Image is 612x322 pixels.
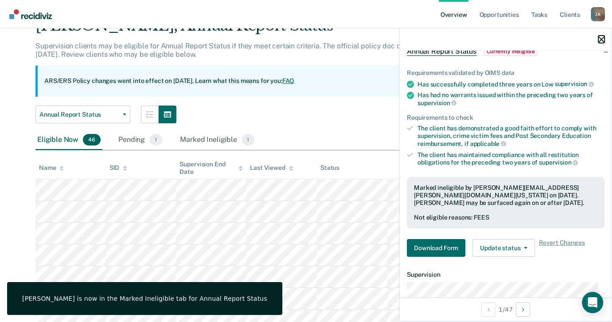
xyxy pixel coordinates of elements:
span: Currently ineligible [483,47,538,56]
button: Next Opportunity [516,302,530,317]
span: supervision [417,99,456,106]
span: Annual Report Status [39,111,119,118]
img: Recidiviz [9,9,52,19]
div: Status [320,164,339,172]
div: Supervision End Date [179,161,243,176]
span: Revert Changes [538,239,585,257]
button: Profile dropdown button [591,7,605,21]
button: Download Form [407,239,465,257]
span: Annual Report Status [407,47,476,56]
div: Annual Report StatusCurrently ineligible [400,37,612,66]
div: Requirements to check [407,114,604,122]
dt: Supervision [407,271,604,279]
div: Has had no warrants issued within the preceding two years of [417,91,604,106]
span: 46 [83,134,101,145]
button: Update status [472,239,535,257]
span: 1 [149,134,162,145]
p: ARS/ERS Policy changes went into effect on [DATE]. Learn what this means for you: [44,77,294,86]
div: Requirements validated by OIMS data [407,69,604,77]
button: Previous Opportunity [481,302,495,317]
a: FAQ [282,77,295,84]
span: 1 [242,134,254,145]
span: supervision [555,80,594,87]
div: Marked ineligible by [PERSON_NAME][EMAIL_ADDRESS][PERSON_NAME][DOMAIN_NAME][US_STATE] on [DATE]. ... [414,184,597,206]
div: J A [591,7,605,21]
div: [PERSON_NAME], Annual Report Status [35,16,495,42]
div: SID [109,164,128,172]
div: The client has demonstrated a good faith effort to comply with supervision, crime victim fees and... [417,125,604,147]
div: Marked Ineligible [178,130,256,150]
p: Supervision clients may be eligible for Annual Report Status if they meet certain criteria. The o... [35,42,481,59]
div: Has successfully completed three years on Low [417,80,604,88]
div: The client has maintained compliance with all restitution obligations for the preceding two years of [417,151,604,166]
div: Open Intercom Messenger [582,292,603,313]
div: 1 / 47 [400,298,612,321]
a: Navigate to form link [407,239,469,257]
div: Pending [117,130,164,150]
div: Not eligible reasons: FEES [414,214,597,221]
div: Name [39,164,64,172]
div: [PERSON_NAME] is now in the Marked Ineligible tab for Annual Report Status [22,295,267,302]
span: supervision [539,159,578,166]
div: Eligible Now [35,130,102,150]
div: Last Viewed [250,164,293,172]
span: applicable [470,140,506,147]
